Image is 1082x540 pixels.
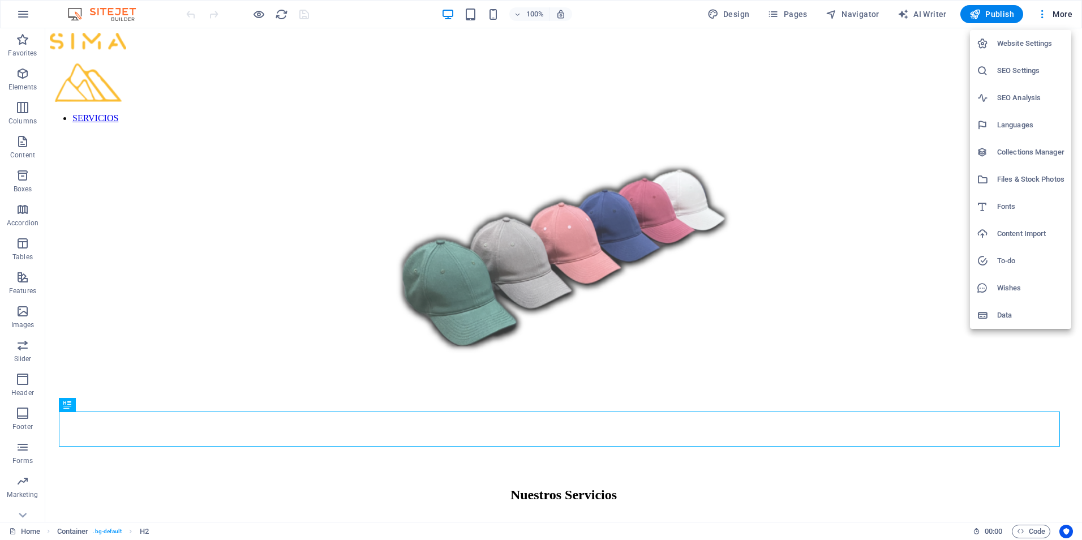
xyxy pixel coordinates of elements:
h6: To-do [997,254,1064,268]
h6: Languages [997,118,1064,132]
h6: Wishes [997,281,1064,295]
h6: SEO Settings [997,64,1064,78]
h6: SEO Analysis [997,91,1064,105]
h6: Files & Stock Photos [997,173,1064,186]
h6: Fonts [997,200,1064,213]
h6: Data [997,308,1064,322]
h6: Content Import [997,227,1064,241]
h6: Collections Manager [997,145,1064,159]
h6: Website Settings [997,37,1064,50]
